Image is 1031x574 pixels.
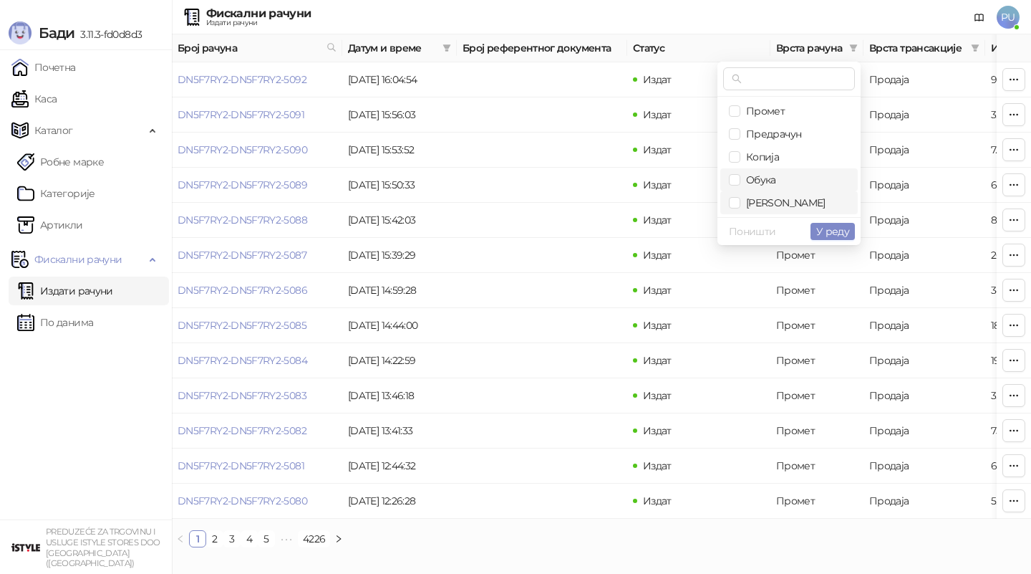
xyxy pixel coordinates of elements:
[172,62,342,97] td: DN5F7RY2-DN5F7RY2-5092
[206,530,223,547] li: 2
[968,37,982,59] span: filter
[846,37,861,59] span: filter
[342,62,457,97] td: [DATE] 16:04:54
[172,530,189,547] li: Претходна страна
[869,40,965,56] span: Врста трансакције
[342,343,457,378] td: [DATE] 14:22:59
[810,223,855,240] button: У реду
[178,178,307,191] a: DN5F7RY2-DN5F7RY2-5089
[643,249,672,262] span: Издат
[17,211,83,239] a: ArtikliАртикли
[863,97,985,133] td: Продаја
[740,173,776,186] span: Обука
[643,143,672,156] span: Издат
[863,238,985,273] td: Продаја
[342,133,457,168] td: [DATE] 15:53:52
[334,535,343,543] span: right
[342,273,457,308] td: [DATE] 14:59:28
[176,535,185,543] span: left
[178,389,306,402] a: DN5F7RY2-DN5F7RY2-5083
[206,19,311,27] div: Издати рачуни
[627,34,770,62] th: Статус
[189,530,206,547] li: 1
[172,133,342,168] td: DN5F7RY2-DN5F7RY2-5090
[643,354,672,367] span: Издат
[770,413,863,449] td: Промет
[299,531,329,547] a: 4226
[178,284,307,297] a: DN5F7RY2-DN5F7RY2-5086
[342,308,457,343] td: [DATE] 14:44:00
[11,53,76,82] a: Почетна
[863,133,985,168] td: Продаја
[330,530,347,547] li: Следећа страна
[172,343,342,378] td: DN5F7RY2-DN5F7RY2-5084
[643,214,672,226] span: Издат
[643,459,672,472] span: Издат
[342,484,457,519] td: [DATE] 12:26:28
[190,531,205,547] a: 1
[178,249,306,262] a: DN5F7RY2-DN5F7RY2-5087
[330,530,347,547] button: right
[643,494,672,507] span: Издат
[770,343,863,378] td: Промет
[732,74,742,84] span: search
[39,24,74,42] span: Бади
[172,168,342,203] td: DN5F7RY2-DN5F7RY2-5089
[172,238,342,273] td: DN5F7RY2-DN5F7RY2-5087
[342,168,457,203] td: [DATE] 15:50:33
[342,449,457,484] td: [DATE] 12:44:32
[178,459,304,472] a: DN5F7RY2-DN5F7RY2-5081
[997,6,1020,29] span: PU
[178,319,306,332] a: DN5F7RY2-DN5F7RY2-5085
[17,308,93,337] a: По данима
[643,319,672,332] span: Издат
[863,34,985,62] th: Врста трансакције
[770,378,863,413] td: Промет
[863,449,985,484] td: Продаја
[172,413,342,449] td: DN5F7RY2-DN5F7RY2-5082
[34,245,122,274] span: Фискални рачуни
[342,378,457,413] td: [DATE] 13:46:18
[643,389,672,402] span: Издат
[643,108,672,121] span: Издат
[863,413,985,449] td: Продаја
[770,308,863,343] td: Промет
[172,273,342,308] td: DN5F7RY2-DN5F7RY2-5086
[342,97,457,133] td: [DATE] 15:56:03
[178,494,307,507] a: DN5F7RY2-DN5F7RY2-5080
[770,273,863,308] td: Промет
[207,531,223,547] a: 2
[178,354,307,367] a: DN5F7RY2-DN5F7RY2-5084
[863,62,985,97] td: Продаја
[643,73,672,86] span: Издат
[17,277,113,305] a: Издати рачуни
[241,530,258,547] li: 4
[740,128,801,140] span: Предрачун
[643,178,672,191] span: Издат
[770,34,863,62] th: Врста рачуна
[241,531,257,547] a: 4
[178,424,306,437] a: DN5F7RY2-DN5F7RY2-5082
[740,105,785,118] span: Промет
[816,225,849,238] span: У реду
[342,203,457,238] td: [DATE] 15:42:03
[172,34,342,62] th: Број рачуна
[172,484,342,519] td: DN5F7RY2-DN5F7RY2-5080
[34,116,73,145] span: Каталог
[223,530,241,547] li: 3
[971,44,979,52] span: filter
[776,40,843,56] span: Врста рачуна
[442,44,451,52] span: filter
[770,484,863,519] td: Промет
[968,6,991,29] a: Документација
[178,40,321,56] span: Број рачуна
[74,28,142,41] span: 3.11.3-fd0d8d3
[298,530,330,547] li: 4226
[863,203,985,238] td: Продаја
[440,37,454,59] span: filter
[849,44,858,52] span: filter
[342,238,457,273] td: [DATE] 15:39:29
[275,530,298,547] li: Следећих 5 Страна
[172,378,342,413] td: DN5F7RY2-DN5F7RY2-5083
[178,214,307,226] a: DN5F7RY2-DN5F7RY2-5088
